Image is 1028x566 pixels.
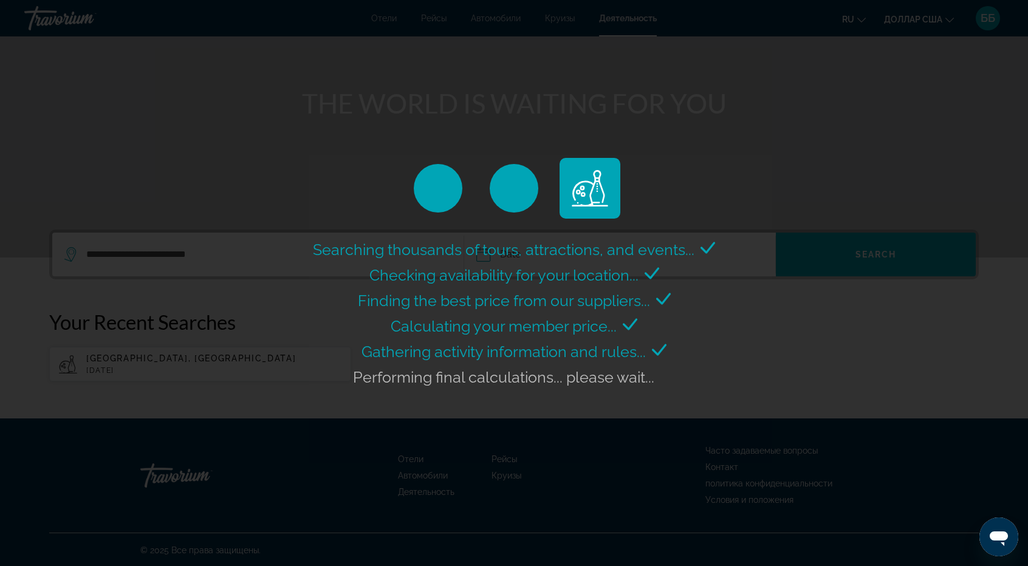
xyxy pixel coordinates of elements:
span: Calculating your member price... [391,317,617,335]
span: Searching thousands of tours, attractions, and events... [313,240,694,259]
iframe: Кнопка запуска окна обмена сообщениями [979,517,1018,556]
span: Checking availability for your location... [369,266,639,284]
span: Finding the best price from our suppliers... [358,292,650,310]
span: Performing final calculations... please wait... [353,368,654,386]
span: Gathering activity information and rules... [362,343,646,361]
